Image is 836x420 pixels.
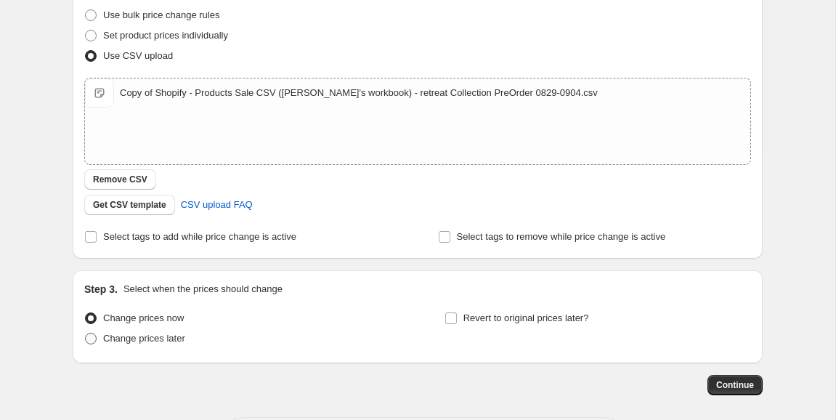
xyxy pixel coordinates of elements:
span: Remove CSV [93,174,147,185]
span: Select tags to add while price change is active [103,231,296,242]
a: CSV upload FAQ [172,193,261,217]
p: Select when the prices should change [123,282,283,296]
span: Use bulk price change rules [103,9,219,20]
span: Change prices now [103,312,184,323]
span: Use CSV upload [103,50,173,61]
button: Continue [707,375,763,395]
span: Revert to original prices later? [463,312,589,323]
span: Select tags to remove while price change is active [457,231,666,242]
div: Copy of Shopify - Products Sale CSV ([PERSON_NAME]'s workbook) - retreat Collection PreOrder 0829... [120,86,598,100]
button: Get CSV template [84,195,175,215]
button: Remove CSV [84,169,156,190]
span: Continue [716,379,754,391]
h2: Step 3. [84,282,118,296]
span: Change prices later [103,333,185,344]
span: CSV upload FAQ [181,198,253,212]
span: Get CSV template [93,199,166,211]
span: Set product prices individually [103,30,228,41]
